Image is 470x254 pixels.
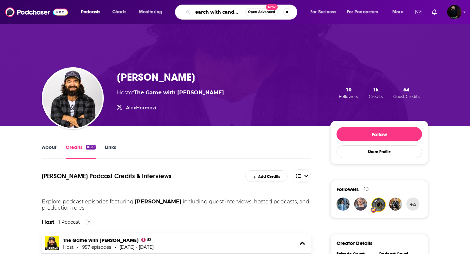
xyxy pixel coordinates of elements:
button: open menu [306,7,344,17]
h2: Host [42,219,55,225]
button: 1kCredits [367,86,385,99]
div: 1 Podcast [58,219,80,225]
span: Podcasts [81,8,100,17]
button: open menu [343,7,388,17]
a: Credits1020 [66,144,96,159]
h3: [PERSON_NAME] [117,71,195,84]
button: Show profile menu [447,5,462,19]
button: Share Profile [337,145,422,158]
div: Search podcasts, credits, & more... [181,5,304,20]
a: Show notifications dropdown [413,7,424,18]
span: Monitoring [139,8,162,17]
button: open menu [293,169,311,183]
span: [PERSON_NAME] [135,198,181,205]
div: Host 957 episodes [DATE] - [DATE] [63,245,154,250]
a: The Game with Alex Hormozi [134,89,224,96]
a: The Game with Alex Hormozi [63,237,139,243]
span: Followers [339,94,358,99]
span: 1k [373,87,379,93]
img: The Game with Alex Hormozi [45,236,59,250]
div: 10 [364,186,368,192]
img: Podchaser - Follow, Share and Rate Podcasts [5,6,68,18]
p: Explore podcast episodes featuring including guest interviews, hosted podcasts, and production ro... [42,198,311,211]
button: Follow [337,127,422,141]
img: joao [337,198,350,211]
button: +4 [406,198,419,211]
img: User Profile [447,5,462,19]
span: of [129,89,224,96]
span: Credits [369,94,383,99]
a: AlexHormozi [126,105,156,111]
a: Show notifications dropdown [429,7,439,18]
span: For Podcasters [347,8,378,17]
a: Charts [108,7,130,17]
h1: Alex Hormozi's Podcast Credits & Interviews [42,169,233,183]
button: open menu [134,7,171,17]
span: Open Advanced [248,10,275,14]
button: Open AdvancedNew [245,8,278,16]
input: Search podcasts, credits, & more... [193,7,245,17]
span: 82 [147,239,151,241]
span: 64 [403,87,409,93]
img: rusug8888 [389,198,402,211]
span: New [266,4,278,10]
span: More [392,8,403,17]
span: Followers [337,186,359,192]
h3: Creator Details [337,240,372,246]
a: Add Credits [245,170,288,182]
a: 82 [141,238,151,242]
img: User Badge Icon [370,207,377,213]
img: keaganjamesbrowne [372,198,385,211]
span: Logged in as davidajsavage [447,5,462,19]
div: The Host is the on-air master of ceremonies of the podcast and a consistent presence on every epi... [42,211,311,233]
span: Host [117,89,129,96]
a: Links [105,144,116,159]
button: 64Guest Credits [391,86,422,99]
span: 10 [346,87,352,93]
div: 1020 [86,145,96,150]
button: open menu [76,7,109,17]
span: Charts [112,8,126,17]
img: f.wuensche [354,198,367,211]
button: 10Followers [337,86,360,99]
a: About [42,144,56,159]
button: open menu [388,7,412,17]
span: Guest Credits [393,94,420,99]
img: Alex Hormozi [43,69,102,128]
span: For Business [310,8,336,17]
